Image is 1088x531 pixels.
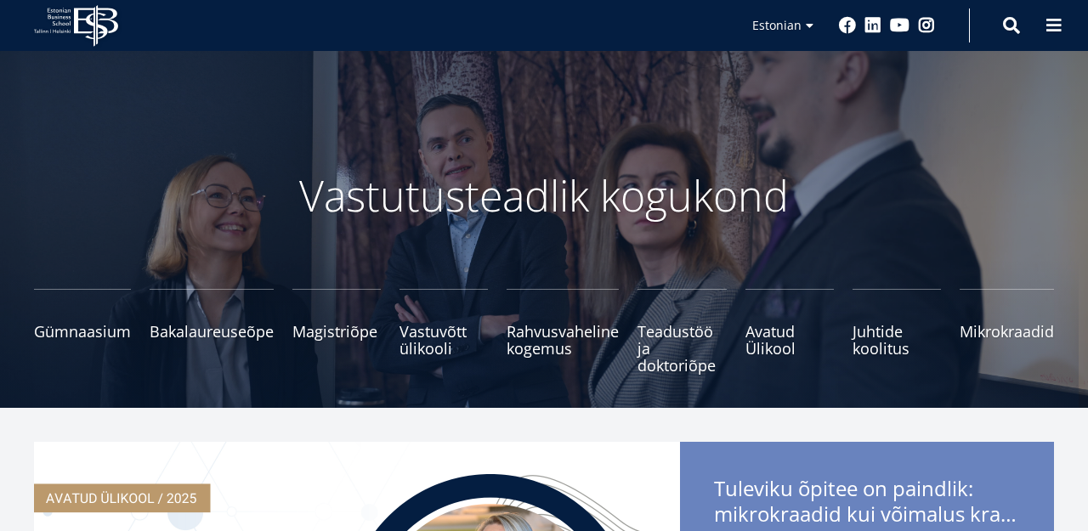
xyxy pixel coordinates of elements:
a: Linkedin [864,17,881,34]
span: Juhtide koolitus [853,323,941,357]
span: Avatud Ülikool [745,323,834,357]
a: Bakalaureuseõpe [150,289,274,374]
a: Teadustöö ja doktoriõpe [637,289,726,374]
a: Facebook [839,17,856,34]
span: Rahvusvaheline kogemus [507,323,619,357]
span: Bakalaureuseõpe [150,323,274,340]
span: Magistriõpe [292,323,381,340]
a: Avatud Ülikool [745,289,834,374]
a: Rahvusvaheline kogemus [507,289,619,374]
a: Instagram [918,17,935,34]
span: Vastuvõtt ülikooli [399,323,488,357]
a: Youtube [890,17,909,34]
a: Magistriõpe [292,289,381,374]
span: Teadustöö ja doktoriõpe [637,323,726,374]
span: mikrokraadid kui võimalus kraadini jõudmiseks [714,501,1020,527]
a: Mikrokraadid [960,289,1054,374]
a: Vastuvõtt ülikooli [399,289,488,374]
span: Mikrokraadid [960,323,1054,340]
p: Vastutusteadlik kogukond [93,170,994,221]
a: Juhtide koolitus [853,289,941,374]
span: Gümnaasium [34,323,131,340]
a: Gümnaasium [34,289,131,374]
